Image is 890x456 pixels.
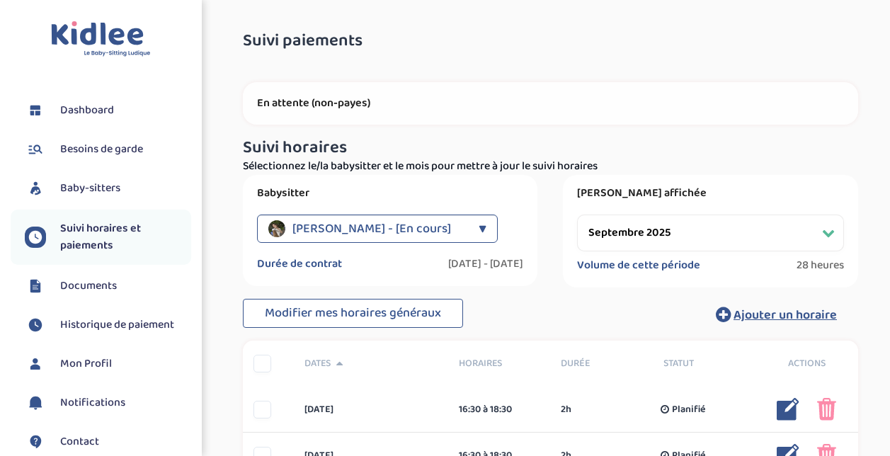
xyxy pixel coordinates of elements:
span: Suivi paiements [243,32,363,50]
p: Sélectionnez le/la babysitter et le mois pour mettre à jour le suivi horaires [243,158,858,175]
label: Durée de contrat [257,257,342,271]
h3: Suivi horaires [243,139,858,157]
span: Historique de paiement [60,317,174,334]
img: modifier_bleu.png [777,398,799,421]
label: Volume de cette période [577,258,700,273]
a: Besoins de garde [25,139,191,160]
span: Baby-sitters [60,180,120,197]
div: Durée [550,356,653,371]
span: [PERSON_NAME] - [En cours] [292,215,451,243]
a: Notifications [25,392,191,414]
a: Historique de paiement [25,314,191,336]
img: poubelle_rose.png [817,398,836,421]
span: 2h [561,402,571,417]
img: avatar_latamna-ryma.jpeg [268,220,285,237]
img: dashboard.svg [25,100,46,121]
label: Babysitter [257,186,524,200]
a: Contact [25,431,191,452]
div: Statut [653,356,755,371]
div: ▼ [479,215,486,243]
a: Dashboard [25,100,191,121]
span: Ajouter un horaire [734,305,837,325]
a: Documents [25,275,191,297]
a: Baby-sitters [25,178,191,199]
span: Horaires [459,356,540,371]
img: documents.svg [25,275,46,297]
div: [DATE] [294,402,447,417]
span: Modifier mes horaires généraux [265,303,441,323]
span: Suivi horaires et paiements [60,220,191,254]
label: [PERSON_NAME] affichée [577,186,844,200]
img: suivihoraire.svg [25,227,46,248]
span: Mon Profil [60,355,112,372]
a: Mon Profil [25,353,191,375]
img: notification.svg [25,392,46,414]
button: Ajouter un horaire [695,299,858,330]
span: Documents [60,278,117,295]
div: Actions [755,356,858,371]
button: Modifier mes horaires généraux [243,299,463,329]
span: Dashboard [60,102,114,119]
p: En attente (non-payes) [257,96,844,110]
img: babysitters.svg [25,178,46,199]
img: logo.svg [51,21,151,57]
img: besoin.svg [25,139,46,160]
label: [DATE] - [DATE] [448,257,523,271]
a: Suivi horaires et paiements [25,220,191,254]
span: 28 heures [797,258,844,273]
div: 16:30 à 18:30 [459,402,540,417]
span: Besoins de garde [60,141,143,158]
span: Contact [60,433,99,450]
span: Notifications [60,394,125,411]
img: contact.svg [25,431,46,452]
span: Planifié [672,402,705,417]
img: profil.svg [25,353,46,375]
img: suivihoraire.svg [25,314,46,336]
div: Dates [294,356,447,371]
